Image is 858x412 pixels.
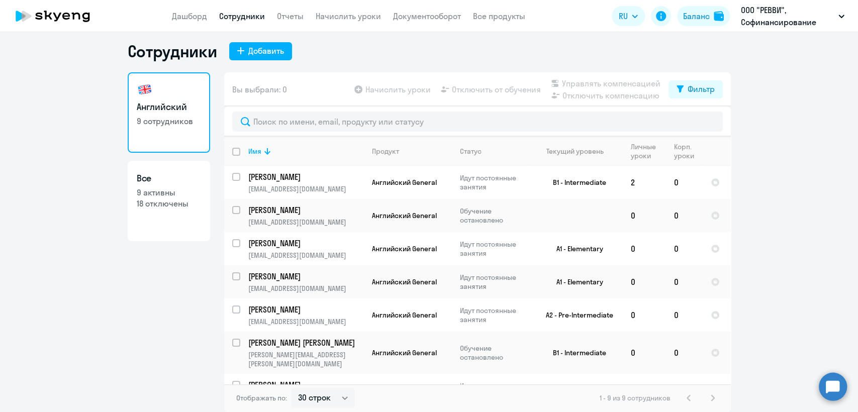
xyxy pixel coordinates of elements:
td: 0 [666,374,703,407]
p: [PERSON_NAME] [248,204,362,216]
div: Личные уроки [631,142,659,160]
a: [PERSON_NAME] [248,271,363,282]
div: Имя [248,147,261,156]
p: Обучение остановлено [460,344,529,362]
p: [PERSON_NAME][EMAIL_ADDRESS][PERSON_NAME][DOMAIN_NAME] [248,350,363,368]
td: 0 [666,265,703,298]
p: [PERSON_NAME] [248,379,362,390]
td: A2 - Pre-Intermediate [529,298,623,332]
span: Английский General [372,244,437,253]
td: 0 [623,298,666,332]
p: [PERSON_NAME] [248,271,362,282]
p: Обучение остановлено [460,207,529,225]
p: [PERSON_NAME] [PERSON_NAME] [248,337,362,348]
div: Корп. уроки [674,142,702,160]
td: 0 [623,199,666,232]
p: [PERSON_NAME] [248,171,362,182]
button: Добавить [229,42,292,60]
button: Балансbalance [677,6,730,26]
a: Дашборд [172,11,207,21]
td: A1 - Elementary [529,265,623,298]
a: Все9 активны18 отключены [128,161,210,241]
td: 0 [666,332,703,374]
p: [PERSON_NAME] [248,304,362,315]
span: 1 - 9 из 9 сотрудников [600,393,671,402]
div: Имя [248,147,363,156]
span: Вы выбрали: 0 [232,83,287,95]
td: 0 [666,199,703,232]
span: Отображать по: [236,393,287,402]
div: Статус [460,147,482,156]
span: Английский General [372,348,437,357]
p: [EMAIL_ADDRESS][DOMAIN_NAME] [248,284,363,293]
div: Продукт [372,147,451,156]
td: 0 [623,374,666,407]
a: [PERSON_NAME] [248,171,363,182]
p: 9 активны [137,187,201,198]
span: Английский General [372,211,437,220]
div: Корп. уроки [674,142,696,160]
a: [PERSON_NAME] [248,379,363,390]
a: Отчеты [277,11,304,21]
a: [PERSON_NAME] [248,204,363,216]
div: Добавить [248,45,284,57]
span: Английский General [372,311,437,320]
div: Фильтр [688,83,715,95]
h1: Сотрудники [128,41,217,61]
p: Идут постоянные занятия [460,381,529,399]
p: Идут постоянные занятия [460,306,529,324]
p: Идут постоянные занятия [460,173,529,191]
span: RU [619,10,628,22]
a: [PERSON_NAME] [248,238,363,249]
p: [EMAIL_ADDRESS][DOMAIN_NAME] [248,317,363,326]
td: A2 - Pre-Intermediate [529,374,623,407]
a: [PERSON_NAME] [248,304,363,315]
div: Продукт [372,147,399,156]
td: 0 [623,332,666,374]
span: Английский General [372,277,437,286]
a: Сотрудники [219,11,265,21]
a: Все продукты [473,11,525,21]
p: ООО "РЕВВИ", Софинансирование [741,4,834,28]
td: 0 [666,166,703,199]
button: RU [612,6,645,26]
p: [PERSON_NAME] [248,238,362,249]
h3: Английский [137,100,201,114]
a: Начислить уроки [316,11,381,21]
td: 0 [666,298,703,332]
div: Баланс [683,10,710,22]
td: 2 [623,166,666,199]
img: balance [714,11,724,21]
p: 18 отключены [137,198,201,209]
h3: Все [137,172,201,185]
a: Документооборот [393,11,461,21]
p: [EMAIL_ADDRESS][DOMAIN_NAME] [248,251,363,260]
p: Идут постоянные занятия [460,273,529,291]
a: [PERSON_NAME] [PERSON_NAME] [248,337,363,348]
div: Текущий уровень [537,147,622,156]
div: Статус [460,147,529,156]
td: A1 - Elementary [529,232,623,265]
p: [EMAIL_ADDRESS][DOMAIN_NAME] [248,184,363,193]
p: Идут постоянные занятия [460,240,529,258]
div: Текущий уровень [546,147,604,156]
button: ООО "РЕВВИ", Софинансирование [736,4,849,28]
td: 0 [623,232,666,265]
button: Фильтр [669,80,723,98]
div: Личные уроки [631,142,665,160]
input: Поиск по имени, email, продукту или статусу [232,112,723,132]
p: [EMAIL_ADDRESS][DOMAIN_NAME] [248,218,363,227]
td: B1 - Intermediate [529,332,623,374]
p: 9 сотрудников [137,116,201,127]
a: Английский9 сотрудников [128,72,210,153]
td: B1 - Intermediate [529,166,623,199]
span: Английский General [372,178,437,187]
td: 0 [623,265,666,298]
td: 0 [666,232,703,265]
img: english [137,81,153,97]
